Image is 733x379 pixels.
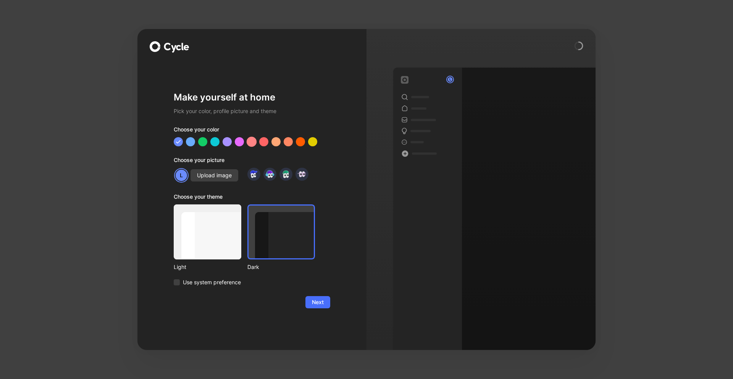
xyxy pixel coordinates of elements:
img: avatar [281,169,291,179]
div: L [447,76,453,83]
h2: Pick your color, profile picture and theme [174,107,330,116]
div: Light [174,262,241,272]
span: Upload image [197,171,232,180]
img: avatar [297,169,307,179]
div: Dark [247,262,315,272]
div: Choose your color [174,125,330,137]
h1: Make yourself at home [174,91,330,104]
img: workspace-default-logo-wX5zAyuM.png [401,76,408,84]
button: Next [305,296,330,308]
img: avatar [265,169,275,179]
div: Choose your theme [174,192,315,204]
div: Choose your picture [174,155,330,168]
span: Use system preference [183,278,241,287]
button: Upload image [191,169,238,181]
img: avatar [249,169,259,179]
span: Next [312,298,324,307]
div: L [175,169,188,182]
